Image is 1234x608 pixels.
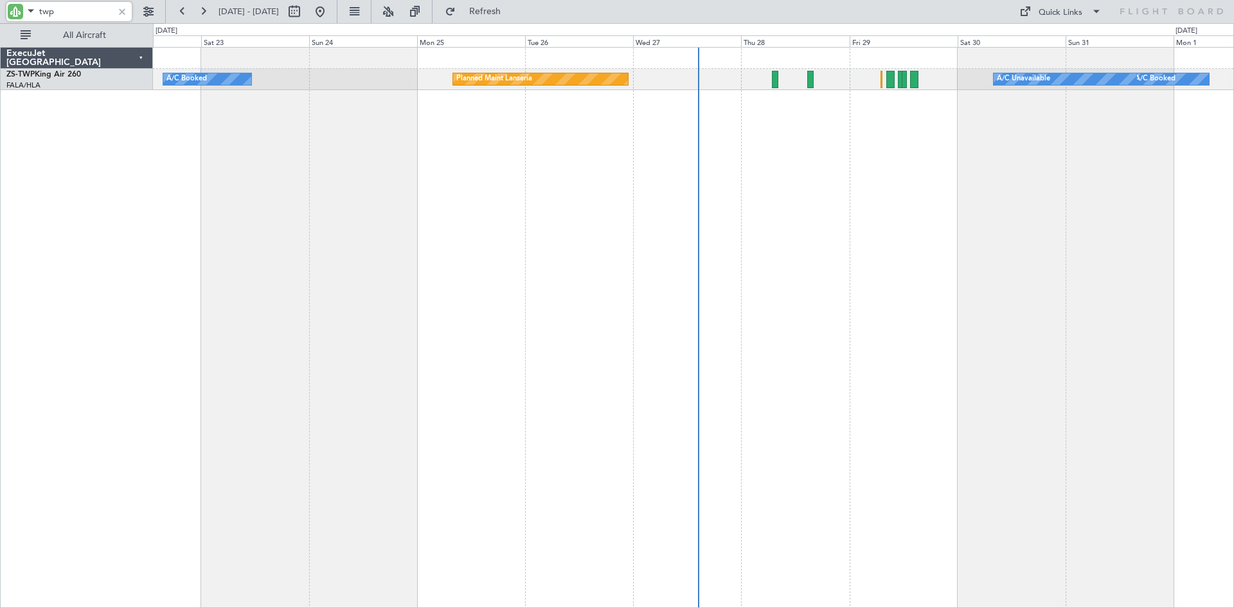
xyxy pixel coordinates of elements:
div: A/C Unavailable [997,69,1050,89]
div: Wed 27 [633,35,741,47]
a: ZS-TWPKing Air 260 [6,71,81,78]
div: Sat 23 [201,35,309,47]
div: A/C Booked [166,69,207,89]
span: [DATE] - [DATE] [219,6,279,17]
div: Mon 25 [417,35,525,47]
div: Sun 24 [309,35,417,47]
button: Refresh [439,1,516,22]
span: ZS-TWP [6,71,35,78]
div: [DATE] [1176,26,1197,37]
a: FALA/HLA [6,80,40,90]
div: Tue 26 [525,35,633,47]
div: Quick Links [1039,6,1082,19]
div: Sat 30 [958,35,1066,47]
span: Refresh [458,7,512,16]
div: Thu 28 [741,35,849,47]
div: Planned Maint Lanseria [456,69,532,89]
span: All Aircraft [33,31,136,40]
button: Quick Links [1013,1,1108,22]
input: A/C (Reg. or Type) [39,2,113,21]
div: Fri 29 [850,35,958,47]
div: A/C Booked [1135,69,1176,89]
button: All Aircraft [14,25,139,46]
div: Sun 31 [1066,35,1174,47]
div: [DATE] [156,26,177,37]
